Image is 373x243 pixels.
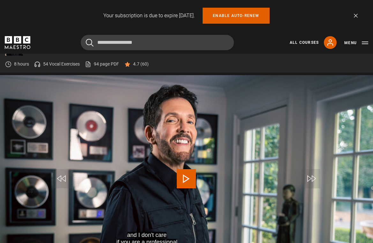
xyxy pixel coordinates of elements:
[5,36,30,49] svg: BBC Maestro
[14,61,29,67] p: 8 hours
[133,61,149,67] p: 4.7 (60)
[43,61,80,67] p: 54 Vocal Exercises
[290,40,319,45] a: All Courses
[81,35,234,50] input: Search
[85,61,119,67] a: 94 page PDF
[86,39,93,47] button: Submit the search query
[103,12,195,20] p: Your subscription is due to expire [DATE].
[344,40,368,46] button: Toggle navigation
[203,8,269,24] a: Enable auto-renew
